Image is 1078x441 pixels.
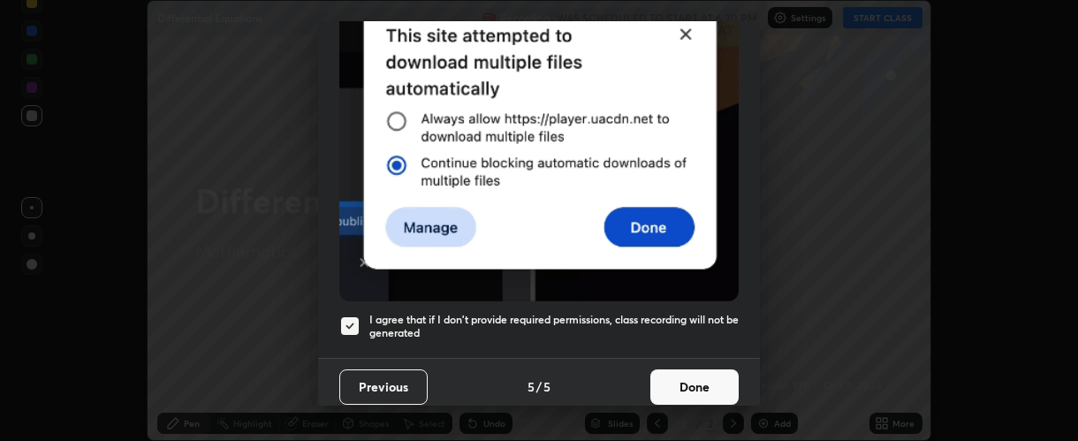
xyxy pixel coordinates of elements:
button: Previous [339,369,428,405]
h4: / [536,377,542,396]
button: Done [650,369,739,405]
h4: 5 [543,377,550,396]
h5: I agree that if I don't provide required permissions, class recording will not be generated [369,313,739,340]
h4: 5 [528,377,535,396]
